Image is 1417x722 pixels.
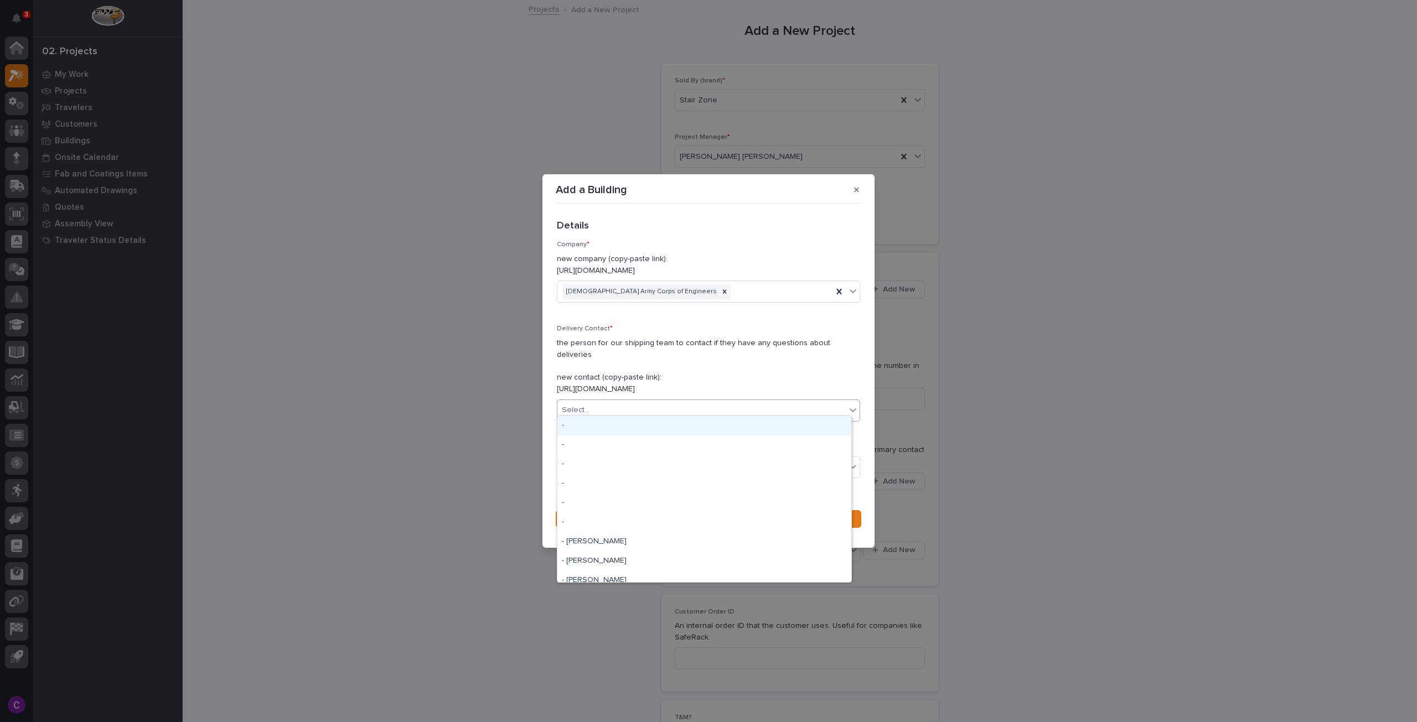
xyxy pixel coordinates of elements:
div: - [557,494,851,513]
div: - Shawn McPartland [557,571,851,590]
h2: Details [557,220,589,232]
div: - [557,455,851,474]
div: - [557,513,851,532]
p: new company (copy-paste link): [URL][DOMAIN_NAME] [557,253,860,277]
div: [DEMOGRAPHIC_DATA] Army Corps of Engineers [563,284,718,299]
p: Add a Building [556,183,627,196]
span: Delivery Contact [557,325,613,332]
div: - Charlie Mabie [557,532,851,552]
div: - [557,435,851,455]
p: the person for our shipping team to contact if they have any questions about deliveries new conta... [557,337,860,395]
div: - John Day [557,552,851,571]
span: Company [557,241,589,248]
div: - [557,416,851,435]
div: Select... [562,404,589,416]
div: - [557,474,851,494]
button: Save [556,510,861,528]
